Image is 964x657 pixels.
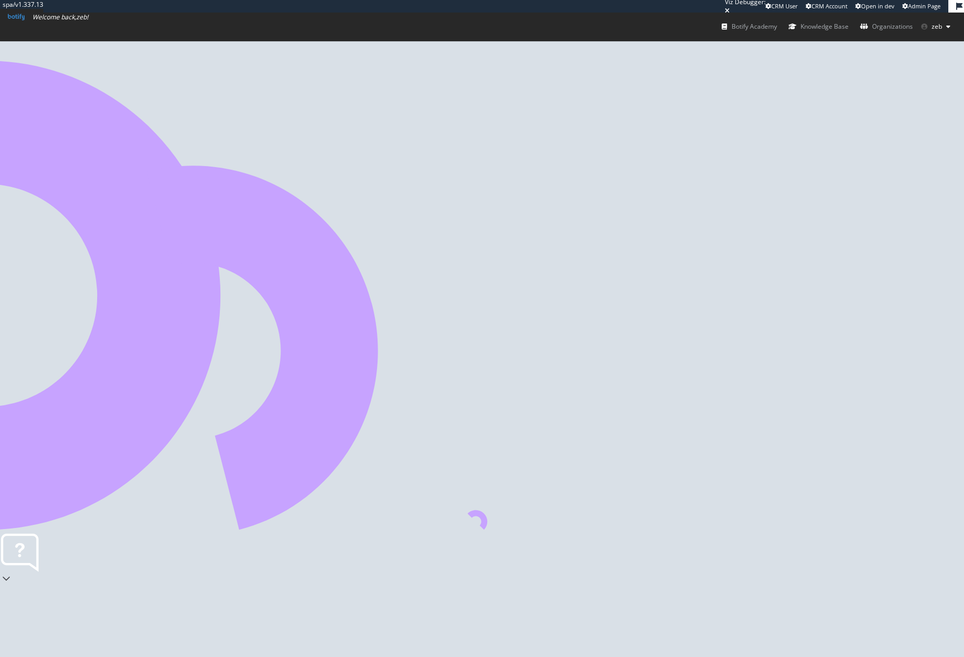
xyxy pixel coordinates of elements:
span: CRM User [771,2,798,10]
a: Knowledge Base [789,13,849,41]
span: zeb [932,22,942,31]
a: CRM Account [806,2,848,10]
a: Admin Page [902,2,941,10]
button: zeb [913,18,959,35]
a: CRM User [766,2,798,10]
a: Open in dev [855,2,895,10]
a: Organizations [860,13,913,41]
div: Knowledge Base [789,21,849,32]
span: CRM Account [812,2,848,10]
span: Welcome back, zeb ! [32,13,88,21]
div: Organizations [860,21,913,32]
div: Botify Academy [722,21,777,32]
span: Admin Page [908,2,941,10]
a: Botify Academy [722,13,777,41]
span: Open in dev [861,2,895,10]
